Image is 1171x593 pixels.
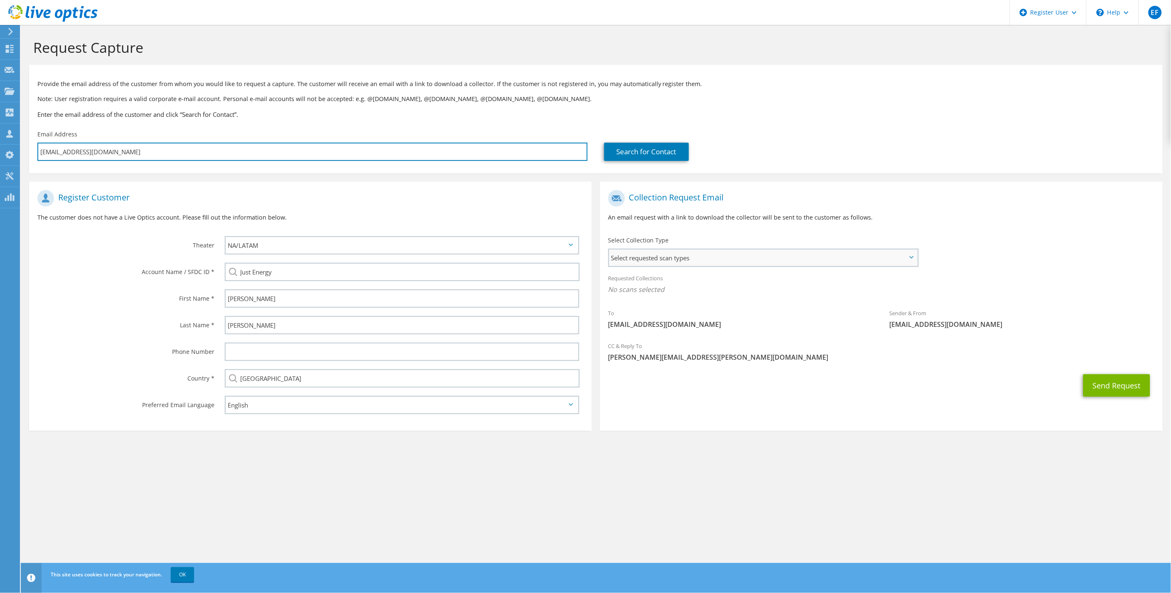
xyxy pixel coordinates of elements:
h1: Collection Request Email [608,190,1150,207]
label: Last Name * [37,316,214,329]
span: No scans selected [608,285,1154,294]
svg: \n [1097,9,1104,16]
span: [EMAIL_ADDRESS][DOMAIN_NAME] [890,320,1154,329]
div: Sender & From [881,304,1163,333]
p: Provide the email address of the customer from whom you would like to request a capture. The cust... [37,79,1154,89]
label: Email Address [37,130,77,138]
a: Search for Contact [604,143,689,161]
label: Phone Number [37,343,214,356]
h3: Enter the email address of the customer and click “Search for Contact”. [37,110,1154,119]
span: [PERSON_NAME][EMAIL_ADDRESS][PERSON_NAME][DOMAIN_NAME] [608,353,1154,362]
label: Account Name / SFDC ID * [37,263,214,276]
label: Theater [37,236,214,250]
label: Country * [37,369,214,383]
label: Select Collection Type [608,236,669,245]
h1: Register Customer [37,190,579,207]
div: To [600,304,881,333]
div: CC & Reply To [600,337,1163,366]
label: First Name * [37,289,214,303]
span: [EMAIL_ADDRESS][DOMAIN_NAME] [608,320,873,329]
button: Send Request [1083,374,1150,397]
p: An email request with a link to download the collector will be sent to the customer as follows. [608,213,1154,222]
p: Note: User registration requires a valid corporate e-mail account. Personal e-mail accounts will ... [37,94,1154,104]
label: Preferred Email Language [37,396,214,409]
div: Requested Collections [600,269,1163,300]
span: EF [1149,6,1162,19]
h1: Request Capture [33,39,1154,56]
span: Select requested scan types [609,250,918,266]
p: The customer does not have a Live Optics account. Please fill out the information below. [37,213,583,222]
span: This site uses cookies to track your navigation. [51,571,162,578]
a: OK [171,567,194,582]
